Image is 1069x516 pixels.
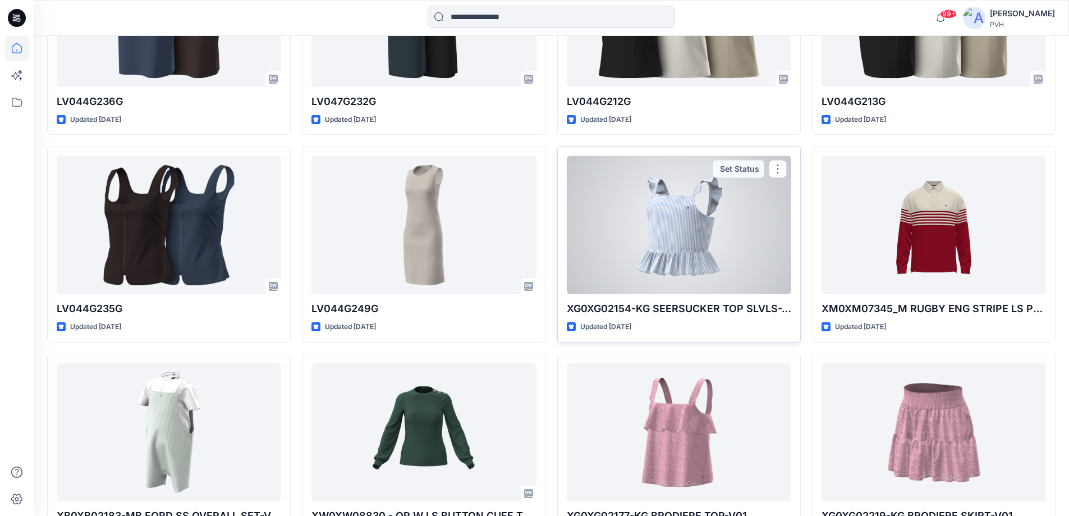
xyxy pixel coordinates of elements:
[311,156,536,294] a: LV044G249G
[822,301,1046,317] p: XM0XM07345_M RUGBY ENG STRIPE LS POLO_PROTO_V02
[567,301,791,317] p: XG0XG02154-KG SEERSUCKER TOP SLVLS-V01
[567,94,791,109] p: LV044G212G
[835,321,886,333] p: Updated [DATE]
[822,156,1046,294] a: XM0XM07345_M RUGBY ENG STRIPE LS POLO_PROTO_V02
[57,94,281,109] p: LV044G236G
[580,114,631,126] p: Updated [DATE]
[70,321,121,333] p: Updated [DATE]
[963,7,985,29] img: avatar
[325,321,376,333] p: Updated [DATE]
[835,114,886,126] p: Updated [DATE]
[822,363,1046,502] a: XG0XG02219-KG BRODIERE SKIRT-V01
[325,114,376,126] p: Updated [DATE]
[57,301,281,317] p: LV044G235G
[311,363,536,502] a: XW0XW08830 - OP W LS BUTTON CUFF TEE- SOLID_proto
[822,94,1046,109] p: LV044G213G
[567,363,791,502] a: XG0XG02177-KG BRODIERE TOP-V01
[990,20,1055,29] div: PVH
[57,156,281,294] a: LV044G235G
[940,10,957,19] span: 99+
[990,7,1055,20] div: [PERSON_NAME]
[311,301,536,317] p: LV044G249G
[580,321,631,333] p: Updated [DATE]
[57,363,281,502] a: XB0XB02183-MB FORD SS OVERALL SET-V01
[567,156,791,294] a: XG0XG02154-KG SEERSUCKER TOP SLVLS-V01
[311,94,536,109] p: LV047G232G
[70,114,121,126] p: Updated [DATE]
